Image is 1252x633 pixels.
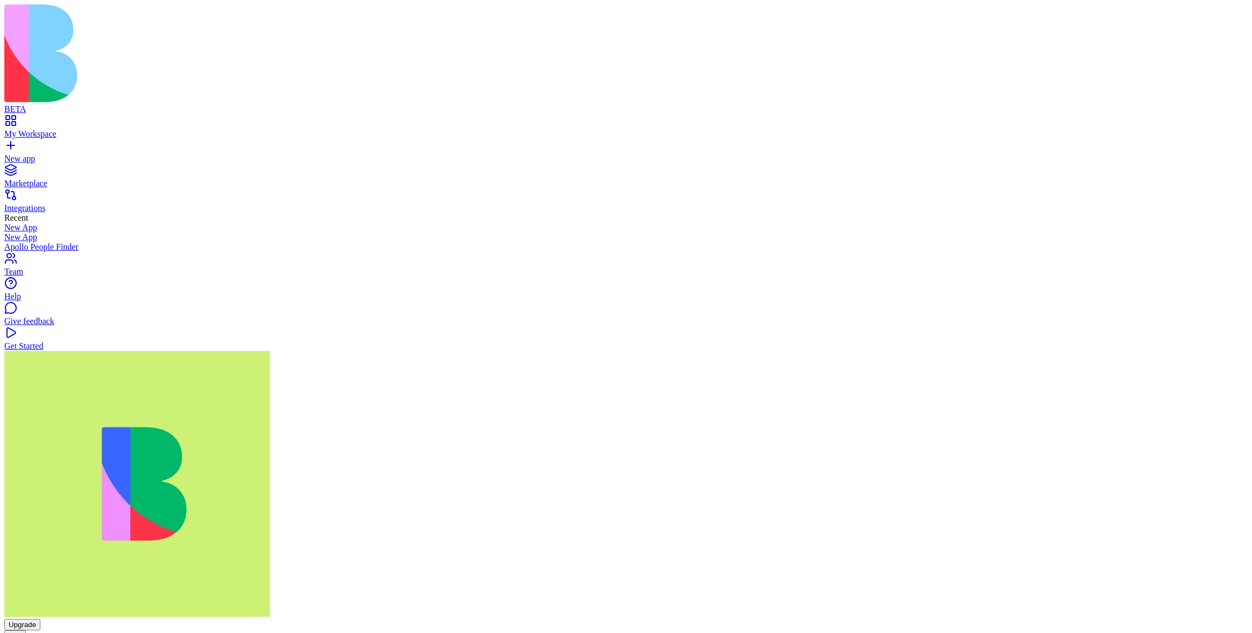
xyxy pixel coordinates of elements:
a: Help [4,282,1248,301]
a: BETA [4,95,1248,114]
a: Upgrade [4,620,40,629]
span: Recent [4,213,28,222]
button: Upgrade [4,619,40,630]
div: Give feedback [4,316,1248,326]
a: New app [4,144,1248,164]
a: Integrations [4,194,1248,213]
div: BETA [4,104,1248,114]
a: New App [4,233,1248,242]
div: Get Started [4,341,1248,351]
div: Integrations [4,203,1248,213]
img: logo [4,4,437,102]
div: New app [4,154,1248,164]
a: Give feedback [4,307,1248,326]
a: Team [4,257,1248,277]
div: Marketplace [4,179,1248,188]
div: Team [4,267,1248,277]
div: My Workspace [4,129,1248,139]
a: Marketplace [4,169,1248,188]
a: New App [4,223,1248,233]
a: My Workspace [4,119,1248,139]
div: Help [4,292,1248,301]
img: WhatsApp_Image_2025-01-03_at_11.26.17_rubx1k.jpg [4,351,270,617]
a: Get Started [4,332,1248,351]
a: Apollo People Finder [4,242,1248,252]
